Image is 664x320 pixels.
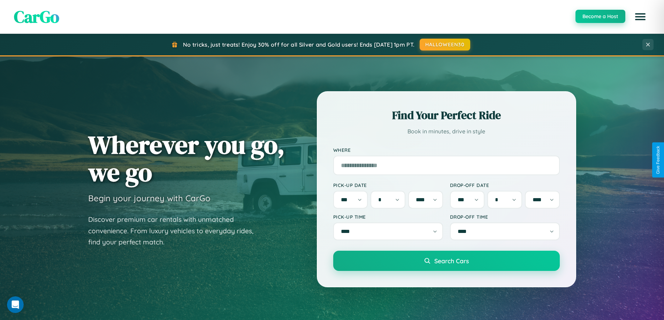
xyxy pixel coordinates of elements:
[88,193,211,203] h3: Begin your journey with CarGo
[333,182,443,188] label: Pick-up Date
[450,214,560,220] label: Drop-off Time
[450,182,560,188] label: Drop-off Date
[575,10,625,23] button: Become a Host
[420,39,470,50] button: HALLOWEEN30
[333,108,560,123] h2: Find Your Perfect Ride
[183,41,414,48] span: No tricks, just treats! Enjoy 30% off for all Silver and Gold users! Ends [DATE] 1pm PT.
[88,214,262,248] p: Discover premium car rentals with unmatched convenience. From luxury vehicles to everyday rides, ...
[88,131,285,186] h1: Wherever you go, we go
[333,214,443,220] label: Pick-up Time
[631,7,650,26] button: Open menu
[7,296,24,313] iframe: Intercom live chat
[656,146,661,174] div: Give Feedback
[14,5,59,28] span: CarGo
[333,147,560,153] label: Where
[434,257,469,265] span: Search Cars
[333,251,560,271] button: Search Cars
[333,126,560,136] p: Book in minutes, drive in style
